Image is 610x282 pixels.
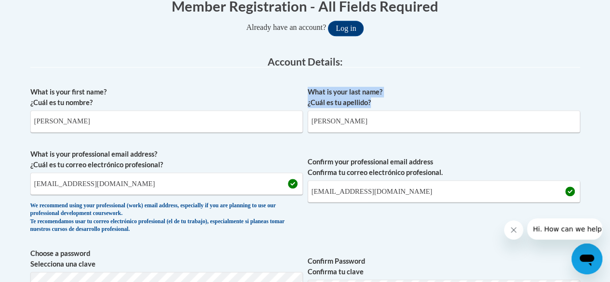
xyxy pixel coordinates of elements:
input: Metadata input [30,173,303,195]
input: Metadata input [308,110,580,133]
label: Confirm your professional email address Confirma tu correo electrónico profesional. [308,157,580,178]
label: What is your first name? ¿Cuál es tu nombre? [30,87,303,108]
label: Confirm Password Confirma tu clave [308,256,580,277]
iframe: Message from company [527,218,602,240]
input: Required [308,180,580,202]
iframe: Button to launch messaging window [571,243,602,274]
input: Metadata input [30,110,303,133]
label: What is your last name? ¿Cuál es tu apellido? [308,87,580,108]
button: Log in [328,21,364,36]
span: Already have an account? [246,23,326,31]
div: We recommend using your professional (work) email address, especially if you are planning to use ... [30,202,303,234]
span: Hi. How can we help? [6,7,78,14]
span: Account Details: [268,55,343,67]
label: Choose a password Selecciona una clave [30,248,303,269]
label: What is your professional email address? ¿Cuál es tu correo electrónico profesional? [30,149,303,170]
iframe: Close message [504,220,523,240]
